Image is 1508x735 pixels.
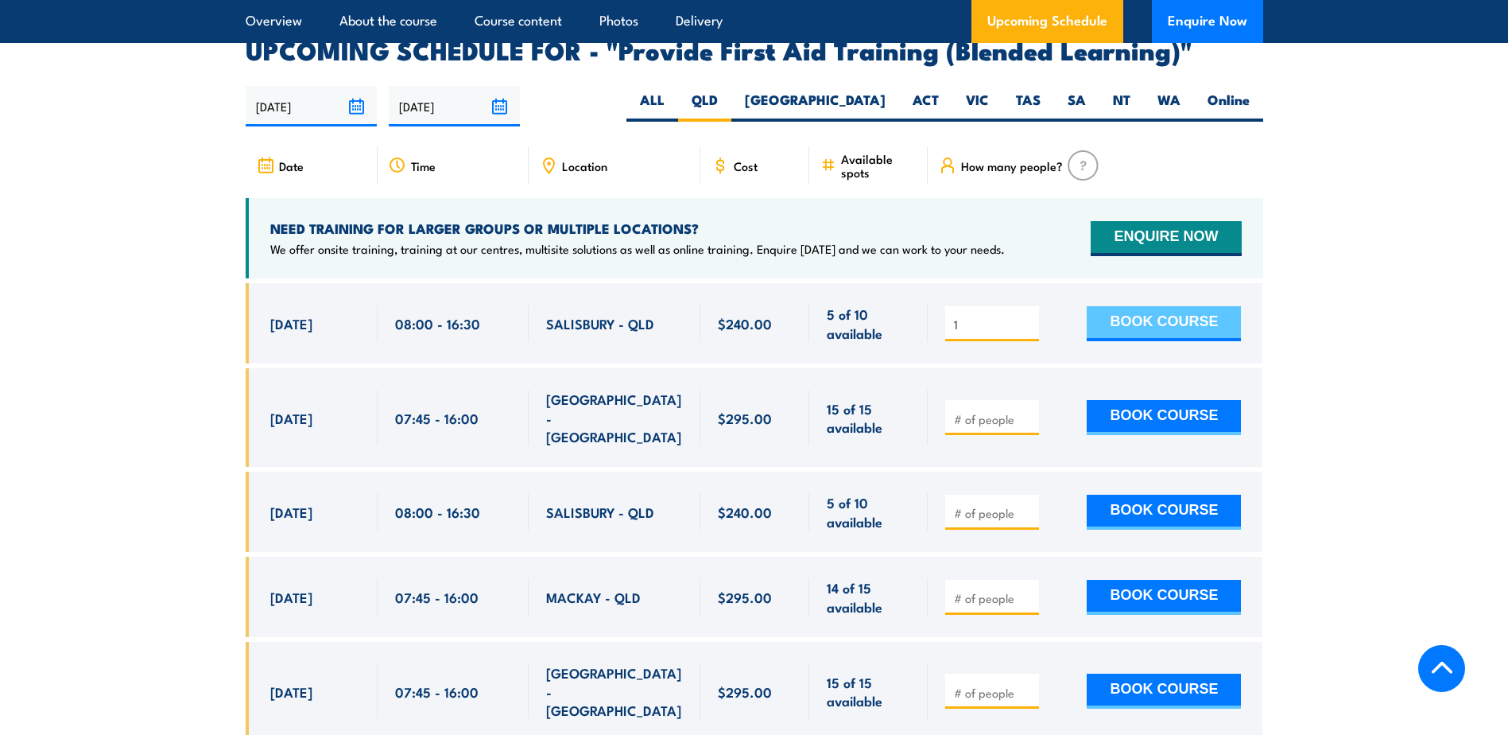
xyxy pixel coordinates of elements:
span: $295.00 [718,588,772,606]
span: 15 of 15 available [827,673,910,710]
span: $240.00 [718,314,772,332]
span: Date [279,159,304,173]
label: [GEOGRAPHIC_DATA] [731,91,899,122]
span: 5 of 10 available [827,493,910,531]
label: Online [1194,91,1263,122]
label: SA [1054,91,1099,122]
input: # of people [954,590,1033,606]
span: [DATE] [270,409,312,427]
span: $295.00 [718,409,772,427]
label: VIC [952,91,1002,122]
span: Cost [734,159,758,173]
span: 07:45 - 16:00 [395,682,479,701]
span: 14 of 15 available [827,578,910,616]
button: BOOK COURSE [1087,306,1241,341]
span: MACKAY - QLD [546,588,641,606]
span: $240.00 [718,503,772,521]
span: 07:45 - 16:00 [395,588,479,606]
label: TAS [1002,91,1054,122]
input: From date [246,86,377,126]
span: How many people? [961,159,1063,173]
button: BOOK COURSE [1087,495,1241,530]
button: BOOK COURSE [1087,400,1241,435]
span: Location [562,159,607,173]
span: [GEOGRAPHIC_DATA] - [GEOGRAPHIC_DATA] [546,390,683,445]
span: [DATE] [270,682,312,701]
label: ALL [626,91,678,122]
span: [DATE] [270,588,312,606]
input: # of people [954,317,1033,332]
button: ENQUIRE NOW [1091,221,1241,256]
span: 5 of 10 available [827,305,910,342]
span: SALISBURY - QLD [546,503,654,521]
label: NT [1099,91,1144,122]
label: WA [1144,91,1194,122]
input: # of people [954,685,1033,701]
button: BOOK COURSE [1087,580,1241,615]
span: [DATE] [270,503,312,521]
span: [GEOGRAPHIC_DATA] - [GEOGRAPHIC_DATA] [546,663,683,719]
input: To date [389,86,520,126]
span: 15 of 15 available [827,399,910,437]
label: ACT [899,91,952,122]
span: 08:00 - 16:30 [395,503,480,521]
span: 08:00 - 16:30 [395,314,480,332]
label: QLD [678,91,731,122]
span: [DATE] [270,314,312,332]
span: Time [411,159,436,173]
h2: UPCOMING SCHEDULE FOR - "Provide First Aid Training (Blended Learning)" [246,38,1263,60]
h4: NEED TRAINING FOR LARGER GROUPS OR MULTIPLE LOCATIONS? [270,220,1005,237]
p: We offer onsite training, training at our centres, multisite solutions as well as online training... [270,241,1005,257]
input: # of people [954,411,1033,427]
span: $295.00 [718,682,772,701]
span: 07:45 - 16:00 [395,409,479,427]
button: BOOK COURSE [1087,674,1241,709]
span: SALISBURY - QLD [546,314,654,332]
input: # of people [954,505,1033,521]
span: Available spots [841,152,917,179]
